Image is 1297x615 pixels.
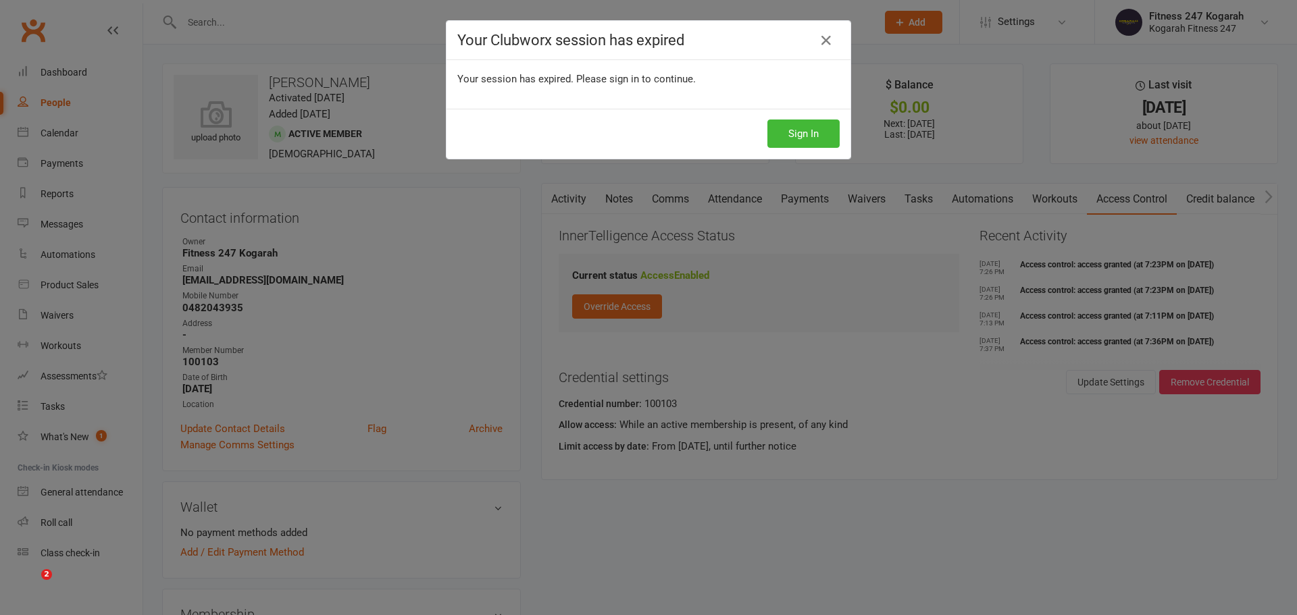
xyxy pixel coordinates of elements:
h4: Your Clubworx session has expired [457,32,840,49]
a: Close [815,30,837,51]
button: Sign In [767,119,840,148]
span: 2 [41,569,52,580]
iframe: Intercom live chat [14,569,46,601]
span: Your session has expired. Please sign in to continue. [457,73,696,85]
